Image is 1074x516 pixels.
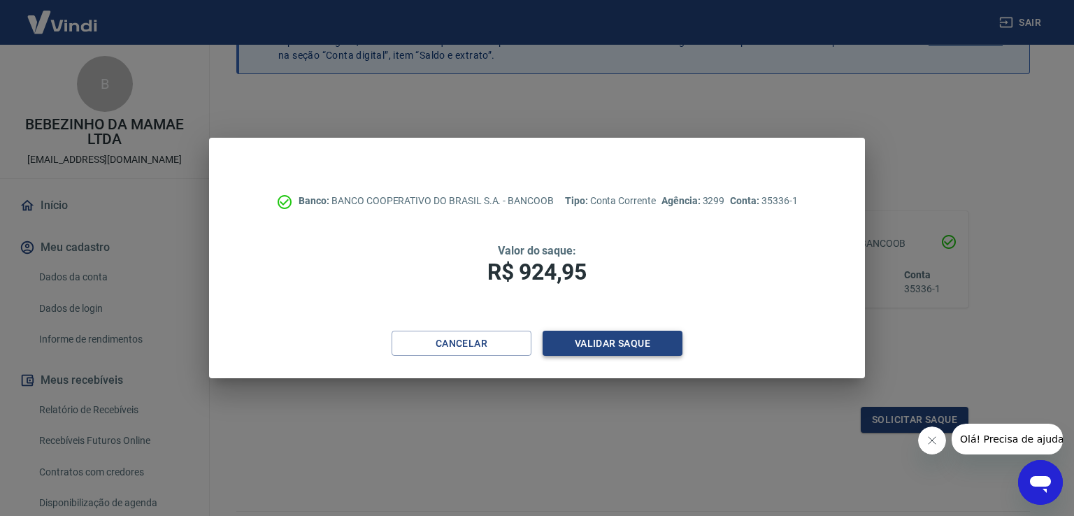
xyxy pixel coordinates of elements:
span: Tipo: [565,195,590,206]
span: Banco: [299,195,331,206]
iframe: Mensagem da empresa [952,424,1063,454]
button: Cancelar [392,331,531,357]
span: R$ 924,95 [487,259,587,285]
p: 35336-1 [730,194,797,208]
span: Agência: [661,195,703,206]
button: Validar saque [543,331,682,357]
iframe: Botão para abrir a janela de mensagens [1018,460,1063,505]
span: Valor do saque: [498,244,576,257]
p: 3299 [661,194,724,208]
p: Conta Corrente [565,194,656,208]
iframe: Fechar mensagem [918,427,946,454]
span: Conta: [730,195,761,206]
p: BANCO COOPERATIVO DO BRASIL S.A. - BANCOOB [299,194,554,208]
span: Olá! Precisa de ajuda? [8,10,117,21]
